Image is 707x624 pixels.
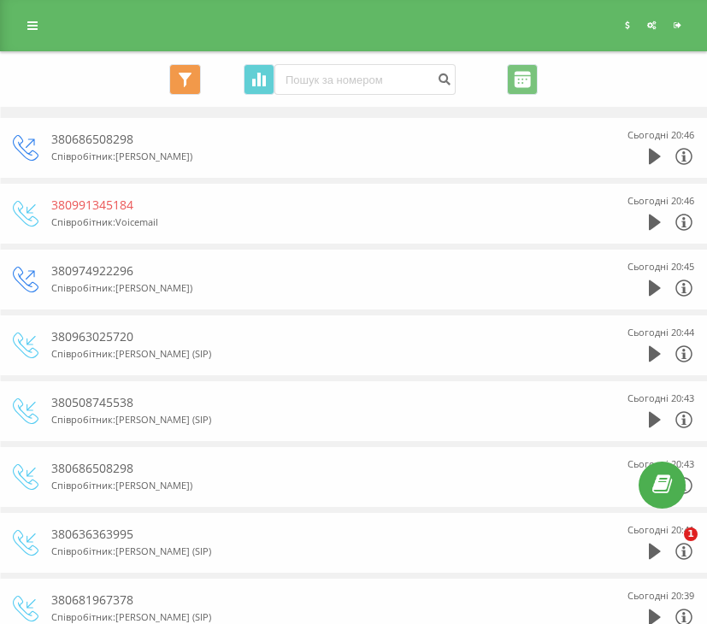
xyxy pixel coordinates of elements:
[627,587,694,604] div: Сьогодні 20:39
[627,192,694,209] div: Сьогодні 20:46
[684,527,698,541] span: 1
[627,127,694,144] div: Сьогодні 20:46
[51,280,583,297] div: Співробітник : [PERSON_NAME])
[627,258,694,275] div: Сьогодні 20:45
[51,543,583,560] div: Співробітник : [PERSON_NAME] (SIP)
[51,460,583,477] div: 380686508298
[51,477,583,494] div: Співробітник : [PERSON_NAME])
[51,345,583,362] div: Співробітник : [PERSON_NAME] (SIP)
[627,390,694,407] div: Сьогодні 20:43
[627,324,694,341] div: Сьогодні 20:44
[51,526,583,543] div: 380636363995
[51,328,583,345] div: 380963025720
[51,592,583,609] div: 380681967378
[51,411,583,428] div: Співробітник : [PERSON_NAME] (SIP)
[51,197,583,214] div: 380991345184
[627,456,694,473] div: Сьогодні 20:43
[51,262,583,280] div: 380974922296
[51,131,583,148] div: 380686508298
[649,527,690,568] iframe: Intercom live chat
[51,148,583,165] div: Співробітник : [PERSON_NAME])
[51,214,583,231] div: Співробітник : Voicemail
[274,64,456,95] input: Пошук за номером
[627,521,694,539] div: Сьогодні 20:41
[51,394,583,411] div: 380508745538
